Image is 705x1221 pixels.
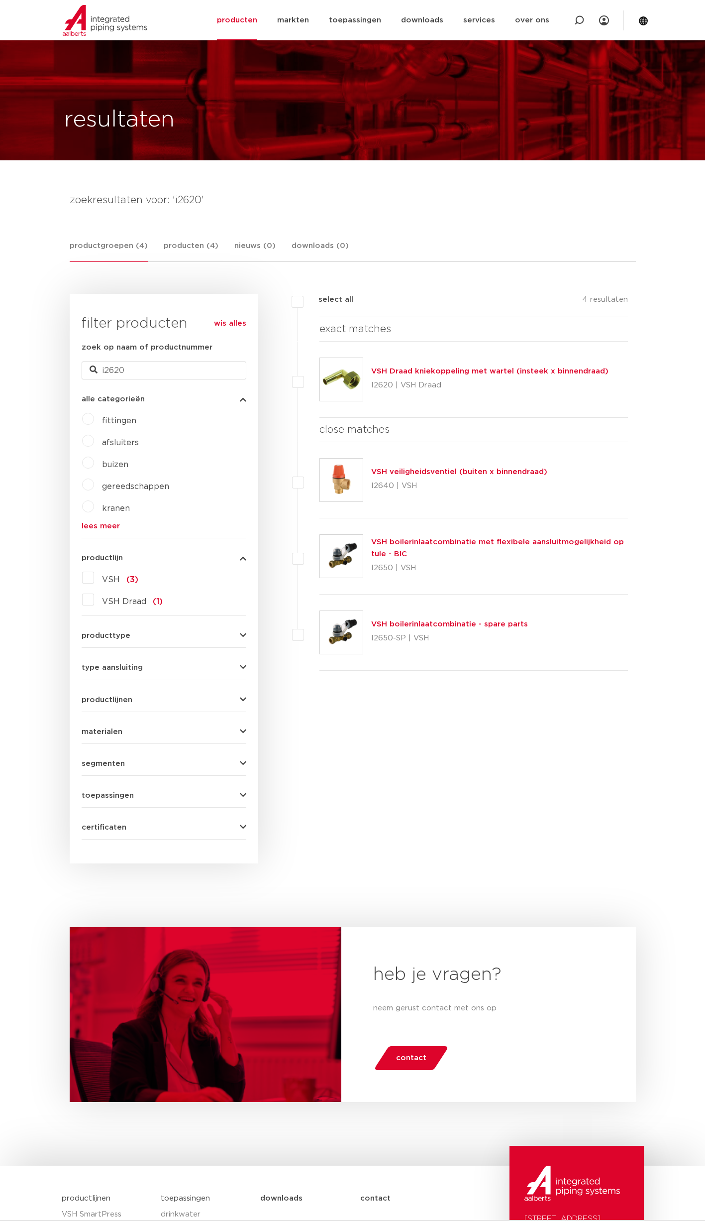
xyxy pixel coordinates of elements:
h2: heb je vragen? [373,963,604,987]
img: Thumbnail for VSH boilerinlaatcombinatie - spare parts [320,611,363,654]
a: VSH boilerinlaatcombinatie - spare parts [371,620,528,628]
a: nieuws (0) [234,240,276,261]
span: productlijn [82,554,123,562]
a: VSH boilerinlaatcombinatie met flexibele aansluitmogelijkheid op tule - BIC [371,538,624,558]
p: I2650-SP | VSH [371,630,528,646]
img: Thumbnail for VSH Draad kniekoppeling met wartel (insteek x binnendraad) [320,358,363,401]
a: productlijnen [62,1195,110,1202]
p: I2640 | VSH [371,478,547,494]
span: segmenten [82,760,125,767]
input: zoeken [82,362,246,379]
span: toepassingen [82,792,134,799]
img: Thumbnail for VSH veiligheidsventiel (buiten x binnendraad) [320,459,363,501]
a: productgroepen (4) [70,240,148,262]
p: 4 resultaten [582,294,628,309]
label: select all [303,294,353,306]
a: kranen [102,504,130,512]
a: toepassingen [161,1195,210,1202]
a: afsluiters [102,439,139,447]
span: contact [396,1050,426,1066]
span: materialen [82,728,122,735]
a: downloads (0) [292,240,349,261]
a: downloads [260,1186,360,1211]
p: I2620 | VSH Draad [371,377,608,393]
button: productlijnen [82,696,246,704]
span: alle categorieën [82,395,145,403]
span: producttype [82,632,130,639]
span: VSH Draad [102,598,146,606]
h4: close matches [319,422,628,438]
span: (1) [153,598,163,606]
h3: filter producten [82,314,246,334]
button: toepassingen [82,792,246,799]
button: alle categorieën [82,395,246,403]
a: gereedschappen [102,483,169,490]
a: lees meer [82,522,246,530]
button: materialen [82,728,246,735]
a: wis alles [214,318,246,330]
p: I2650 | VSH [371,560,628,576]
span: certificaten [82,824,126,831]
h1: resultaten [64,104,175,136]
a: contact [360,1186,460,1211]
h4: zoekresultaten voor: 'i2620' [70,192,636,208]
h4: exact matches [319,321,628,337]
a: VSH Draad kniekoppeling met wartel (insteek x binnendraad) [371,367,608,375]
button: certificaten [82,824,246,831]
a: VSH veiligheidsventiel (buiten x binnendraad) [371,468,547,476]
a: contact [373,1046,449,1070]
img: Thumbnail for VSH boilerinlaatcombinatie met flexibele aansluitmogelijkheid op tule - BIC [320,535,363,578]
label: zoek op naam of productnummer [82,342,212,354]
span: type aansluiting [82,664,143,671]
a: buizen [102,461,128,469]
button: productlijn [82,554,246,562]
button: type aansluiting [82,664,246,671]
span: productlijnen [82,696,132,704]
span: VSH [102,576,120,584]
a: producten (4) [164,240,218,261]
span: (3) [126,576,138,584]
p: neem gerust contact met ons op [373,1002,604,1014]
button: segmenten [82,760,246,767]
button: producttype [82,632,246,639]
a: fittingen [102,417,136,425]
